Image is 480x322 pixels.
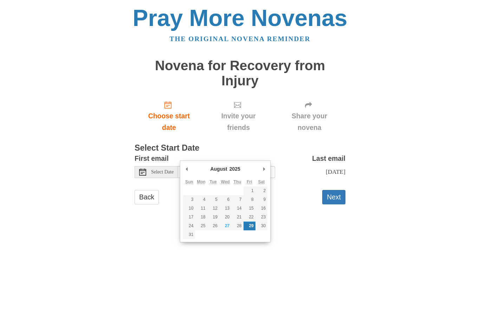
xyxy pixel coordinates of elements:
button: 24 [183,222,195,230]
abbr: Monday [197,179,206,184]
a: The original novena reminder [170,35,311,42]
button: 8 [244,195,255,204]
abbr: Saturday [258,179,265,184]
button: 17 [183,213,195,222]
button: Previous Month [183,164,190,174]
span: Choose start date [142,110,196,133]
span: Share your novena [280,110,338,133]
input: Use the arrow keys to pick a date [178,166,275,178]
button: Next Month [260,164,267,174]
button: Next [322,190,345,204]
span: Select Date [151,170,174,175]
span: Invite your friends [210,110,266,133]
button: 31 [183,230,195,239]
button: 12 [207,204,219,213]
a: Pray More Novenas [133,5,348,31]
button: 14 [231,204,243,213]
button: 19 [207,213,219,222]
button: 29 [244,222,255,230]
abbr: Friday [247,179,252,184]
button: 2 [255,186,267,195]
abbr: Sunday [185,179,193,184]
button: 22 [244,213,255,222]
button: 23 [255,213,267,222]
button: 11 [195,204,207,213]
button: 16 [255,204,267,213]
a: Back [135,190,159,204]
button: 26 [207,222,219,230]
button: 4 [195,195,207,204]
div: Click "Next" to confirm your start date first. [203,95,273,137]
span: [DATE] [326,168,345,175]
abbr: Tuesday [210,179,217,184]
button: 3 [183,195,195,204]
button: 28 [231,222,243,230]
h1: Novena for Recovery from Injury [135,58,345,88]
button: 13 [219,204,231,213]
abbr: Wednesday [221,179,230,184]
abbr: Thursday [233,179,241,184]
button: 15 [244,204,255,213]
a: Choose start date [135,95,203,137]
button: 20 [219,213,231,222]
button: 25 [195,222,207,230]
button: 10 [183,204,195,213]
div: August [209,164,228,174]
button: 21 [231,213,243,222]
button: 9 [255,195,267,204]
button: 6 [219,195,231,204]
button: 27 [219,222,231,230]
button: 18 [195,213,207,222]
button: 5 [207,195,219,204]
label: First email [135,153,169,164]
button: 1 [244,186,255,195]
div: Click "Next" to confirm your start date first. [273,95,345,137]
button: 7 [231,195,243,204]
div: 2025 [228,164,241,174]
button: 30 [255,222,267,230]
label: Last email [312,153,345,164]
h3: Select Start Date [135,144,345,153]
